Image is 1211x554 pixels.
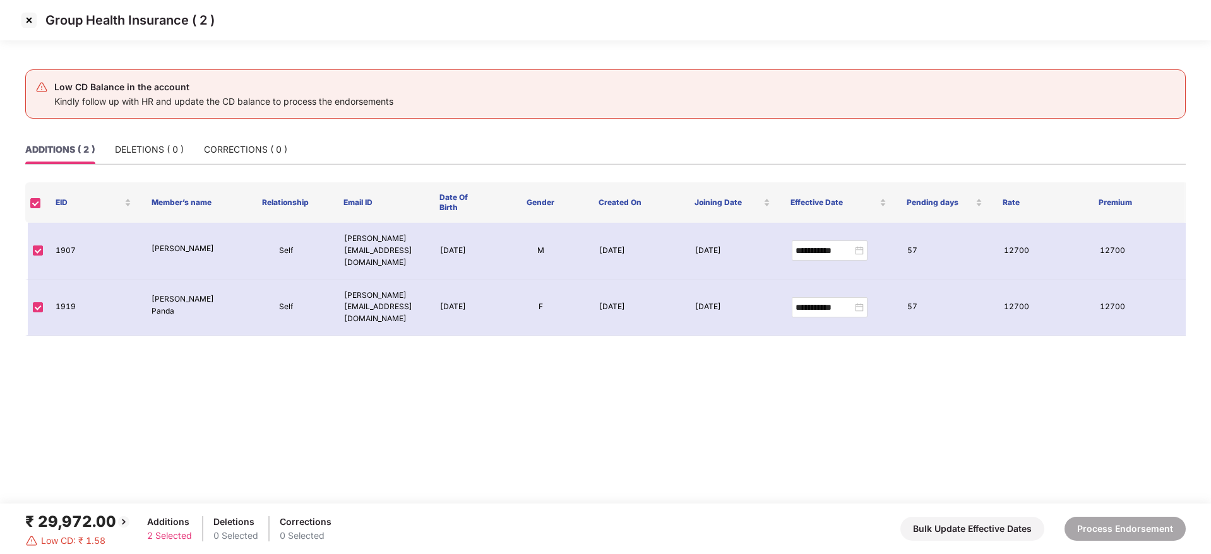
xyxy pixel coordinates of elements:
[152,243,227,255] p: [PERSON_NAME]
[141,182,237,223] th: Member’s name
[685,223,781,280] td: [DATE]
[589,223,685,280] td: [DATE]
[25,534,38,547] img: svg+xml;base64,PHN2ZyBpZD0iRGFuZ2VyLTMyeDMyIiB4bWxucz0iaHR0cDovL3d3dy53My5vcmcvMjAwMC9zdmciIHdpZH...
[45,182,141,223] th: EID
[147,515,192,529] div: Additions
[54,80,393,95] div: Low CD Balance in the account
[280,515,331,529] div: Corrections
[493,223,589,280] td: M
[116,514,131,529] img: svg+xml;base64,PHN2ZyBpZD0iQmFjay0yMHgyMCIgeG1sbnM9Imh0dHA6Ly93d3cudzMub3JnLzIwMDAvc3ZnIiB3aWR0aD...
[994,280,1090,336] td: 12700
[897,223,993,280] td: 57
[45,13,215,28] p: Group Health Insurance ( 2 )
[334,280,430,336] td: [PERSON_NAME][EMAIL_ADDRESS][DOMAIN_NAME]
[237,280,333,336] td: Self
[685,280,781,336] td: [DATE]
[204,143,287,156] div: CORRECTIONS ( 0 )
[213,515,258,529] div: Deletions
[589,280,685,336] td: [DATE]
[790,197,877,208] span: Effective Date
[147,529,192,543] div: 2 Selected
[897,280,993,336] td: 57
[993,182,1089,223] th: Rate
[1065,517,1186,541] button: Process Endorsement
[493,280,589,336] td: F
[780,182,897,223] th: Effective Date
[213,529,258,543] div: 0 Selected
[907,197,973,208] span: Pending days
[333,182,429,223] th: Email ID
[45,223,141,280] td: 1907
[19,10,39,30] img: svg+xml;base64,PHN2ZyBpZD0iQ3Jvc3MtMzJ4MzIiIHhtbG5zPSJodHRwOi8vd3d3LnczLm9yZy8yMDAwL3N2ZyIgd2lkdG...
[430,280,493,336] td: [DATE]
[56,197,122,208] span: EID
[280,529,331,543] div: 0 Selected
[1089,182,1184,223] th: Premium
[588,182,684,223] th: Created On
[45,280,141,336] td: 1919
[41,534,105,548] span: Low CD: ₹ 1.58
[237,223,333,280] td: Self
[994,223,1090,280] td: 12700
[430,223,493,280] td: [DATE]
[1090,223,1186,280] td: 12700
[429,182,492,223] th: Date Of Birth
[492,182,588,223] th: Gender
[25,510,131,534] div: ₹ 29,972.00
[900,517,1044,541] button: Bulk Update Effective Dates
[684,182,780,223] th: Joining Date
[695,197,761,208] span: Joining Date
[35,81,48,93] img: svg+xml;base64,PHN2ZyB4bWxucz0iaHR0cDovL3d3dy53My5vcmcvMjAwMC9zdmciIHdpZHRoPSIyNCIgaGVpZ2h0PSIyNC...
[115,143,184,156] div: DELETIONS ( 0 )
[25,143,95,156] div: ADDITIONS ( 2 )
[237,182,333,223] th: Relationship
[897,182,993,223] th: Pending days
[54,95,393,109] div: Kindly follow up with HR and update the CD balance to process the endorsements
[152,293,227,317] p: [PERSON_NAME] Panda
[1090,280,1186,336] td: 12700
[334,223,430,280] td: [PERSON_NAME][EMAIL_ADDRESS][DOMAIN_NAME]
